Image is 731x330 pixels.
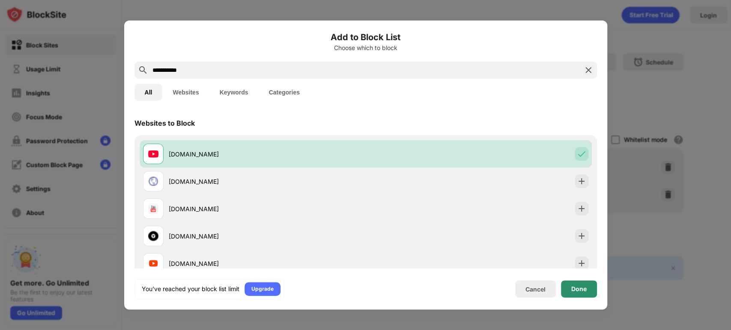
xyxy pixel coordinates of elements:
[148,176,158,186] img: favicons
[148,203,158,214] img: favicons
[148,258,158,268] img: favicons
[583,65,594,75] img: search-close
[134,44,597,51] div: Choose which to block
[525,286,546,293] div: Cancel
[169,150,366,159] div: [DOMAIN_NAME]
[571,286,587,292] div: Done
[169,177,366,186] div: [DOMAIN_NAME]
[138,65,148,75] img: search.svg
[169,259,366,268] div: [DOMAIN_NAME]
[134,119,195,127] div: Websites to Block
[134,31,597,44] h6: Add to Block List
[148,149,158,159] img: favicons
[169,204,366,213] div: [DOMAIN_NAME]
[169,232,366,241] div: [DOMAIN_NAME]
[209,84,259,101] button: Keywords
[162,84,209,101] button: Websites
[134,84,163,101] button: All
[142,285,239,293] div: You’ve reached your block list limit
[251,285,274,293] div: Upgrade
[148,231,158,241] img: favicons
[259,84,310,101] button: Categories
